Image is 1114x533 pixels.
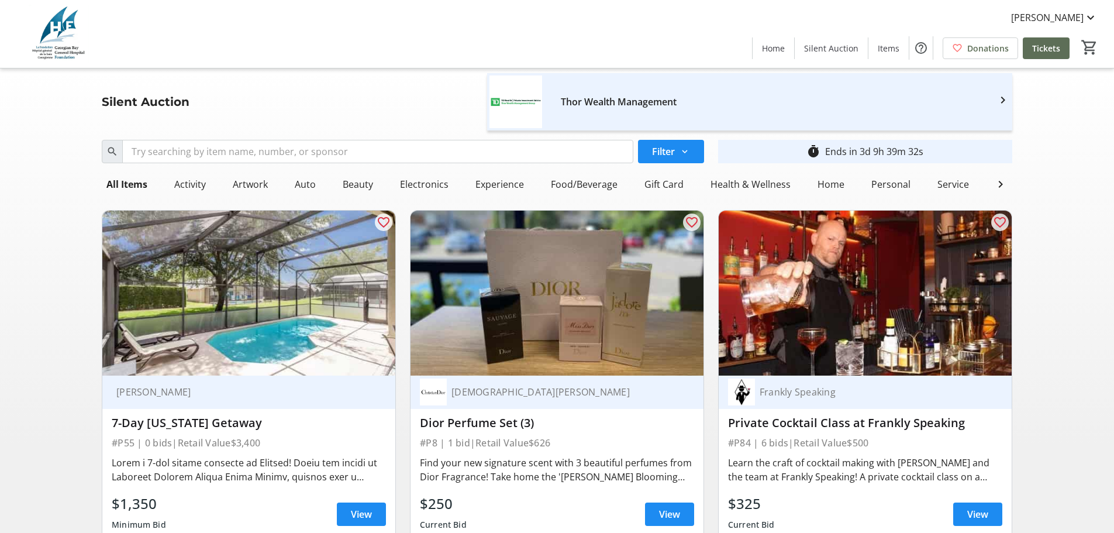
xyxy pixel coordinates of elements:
img: Thor Wealth Management's logo [489,75,542,128]
a: Donations [943,37,1018,59]
mat-icon: favorite_outline [377,215,391,229]
span: Items [878,42,899,54]
div: 7-Day [US_STATE] Getaway [112,416,386,430]
div: Service [933,173,974,196]
div: Gift Card [640,173,688,196]
div: #P84 | 6 bids | Retail Value $500 [728,435,1002,451]
span: Filter [652,145,675,159]
div: Private Cocktail Class at Frankly Speaking [728,416,1002,430]
span: View [351,507,372,521]
div: Dior Perfume Set (3) [420,416,694,430]
div: Frankly Speaking [755,386,988,398]
div: Artwork [228,173,273,196]
mat-icon: favorite_outline [993,215,1007,229]
span: Donations [967,42,1009,54]
span: Silent Auction [804,42,858,54]
a: Silent Auction [795,37,868,59]
mat-icon: favorite_outline [685,215,699,229]
span: Tickets [1032,42,1060,54]
a: Home [753,37,794,59]
a: View [645,503,694,526]
div: Food/Beverage [546,173,622,196]
img: Dior Perfume Set (3) [411,211,703,376]
span: View [659,507,680,521]
mat-icon: timer_outline [806,145,820,159]
div: $1,350 [112,493,166,514]
button: Help [909,36,933,60]
span: View [967,507,988,521]
div: Lorem i 7-dol sitame consecte ad Elitsed! Doeiu tem incidi ut Laboreet Dolorem Aliqua Enima Minim... [112,456,386,484]
span: [PERSON_NAME] [1011,11,1084,25]
div: Personal [867,173,915,196]
div: Experience [471,173,529,196]
div: #P55 | 0 bids | Retail Value $3,400 [112,435,386,451]
img: 7-Day Florida Getaway [102,211,395,376]
a: View [337,503,386,526]
div: #P8 | 1 bid | Retail Value $626 [420,435,694,451]
div: Home [813,173,849,196]
div: Electronics [395,173,453,196]
div: All Items [102,173,152,196]
img: Private Cocktail Class at Frankly Speaking [719,211,1012,376]
button: Cart [1079,37,1100,58]
div: [PERSON_NAME] [112,386,372,398]
div: $325 [728,493,775,514]
span: Home [762,42,785,54]
div: $250 [420,493,467,514]
div: Thor Wealth Management [561,92,977,111]
div: Beauty [338,173,378,196]
button: Filter [638,140,704,163]
div: Auto [290,173,320,196]
div: Ends in 3d 9h 39m 32s [825,145,923,159]
a: View [953,503,1002,526]
div: Find your new signature scent with 3 beautiful perfumes from Dior Fragrance! Take home the '[PERS... [420,456,694,484]
img: Christian Dior [420,379,447,405]
button: [PERSON_NAME] [1002,8,1107,27]
div: [DEMOGRAPHIC_DATA][PERSON_NAME] [447,386,680,398]
img: Frankly Speaking [728,379,755,405]
a: Thor Wealth Management's logoThor Wealth Management [480,75,1019,128]
div: Silent Auction [95,92,196,111]
img: Georgian Bay General Hospital Foundation's Logo [7,5,111,63]
input: Try searching by item name, number, or sponsor [122,140,633,163]
div: Activity [170,173,211,196]
a: Items [868,37,909,59]
a: Tickets [1023,37,1070,59]
div: Learn the craft of cocktail making with [PERSON_NAME] and the team at Frankly Speaking! A private... [728,456,1002,484]
div: Health & Wellness [706,173,795,196]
